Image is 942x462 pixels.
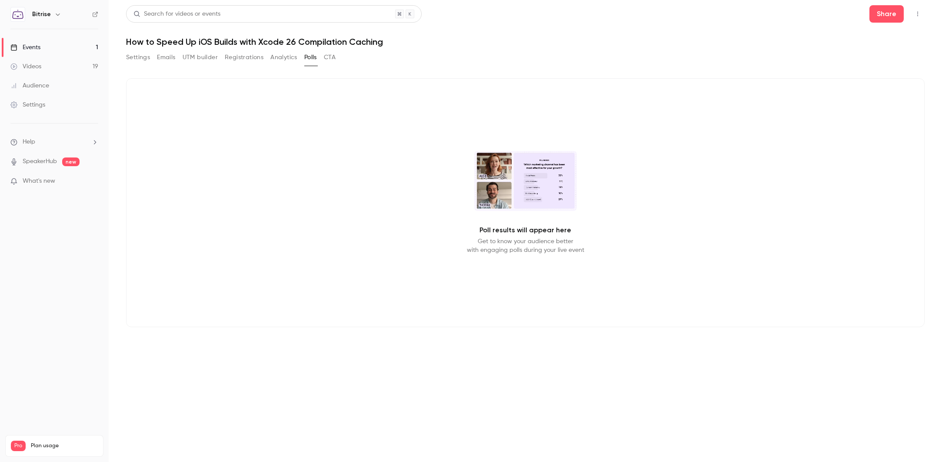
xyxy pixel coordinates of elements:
div: Settings [10,100,45,109]
span: Help [23,137,35,147]
button: Analytics [270,50,297,64]
div: Audience [10,81,49,90]
button: Emails [157,50,175,64]
div: Videos [10,62,41,71]
iframe: Noticeable Trigger [88,177,98,185]
span: Plan usage [31,442,98,449]
div: Events [10,43,40,52]
li: help-dropdown-opener [10,137,98,147]
h1: How to Speed Up iOS Builds with Xcode 26 Compilation Caching [126,37,925,47]
span: new [62,157,80,166]
a: SpeakerHub [23,157,57,166]
button: UTM builder [183,50,218,64]
button: Share [869,5,904,23]
span: What's new [23,177,55,186]
p: Poll results will appear here [479,225,571,235]
h6: Bitrise [32,10,51,19]
p: Get to know your audience better with engaging polls during your live event [467,237,584,254]
span: Pro [11,441,26,451]
button: Settings [126,50,150,64]
div: Search for videos or events [133,10,220,19]
button: CTA [324,50,336,64]
button: Registrations [225,50,263,64]
button: Polls [304,50,317,64]
img: Bitrise [11,7,25,21]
